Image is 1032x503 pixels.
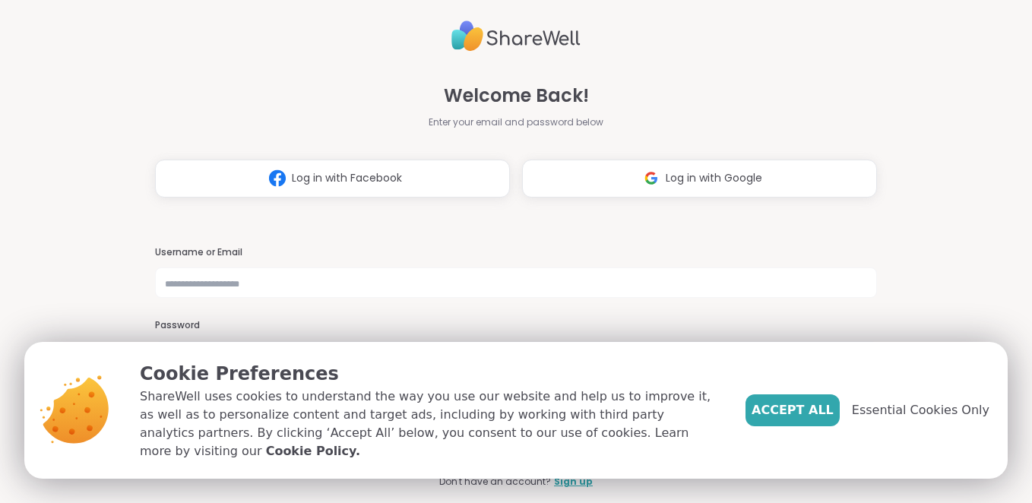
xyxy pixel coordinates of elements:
[554,475,593,489] a: Sign up
[266,442,360,460] a: Cookie Policy.
[140,388,721,460] p: ShareWell uses cookies to understand the way you use our website and help us to improve it, as we...
[666,170,762,186] span: Log in with Google
[451,14,581,58] img: ShareWell Logo
[292,170,402,186] span: Log in with Facebook
[155,319,878,332] h3: Password
[752,401,834,419] span: Accept All
[852,401,989,419] span: Essential Cookies Only
[429,115,603,129] span: Enter your email and password below
[746,394,840,426] button: Accept All
[140,360,721,388] p: Cookie Preferences
[637,164,666,192] img: ShareWell Logomark
[155,246,878,259] h3: Username or Email
[263,164,292,192] img: ShareWell Logomark
[444,82,589,109] span: Welcome Back!
[522,160,877,198] button: Log in with Google
[155,160,510,198] button: Log in with Facebook
[439,475,551,489] span: Don't have an account?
